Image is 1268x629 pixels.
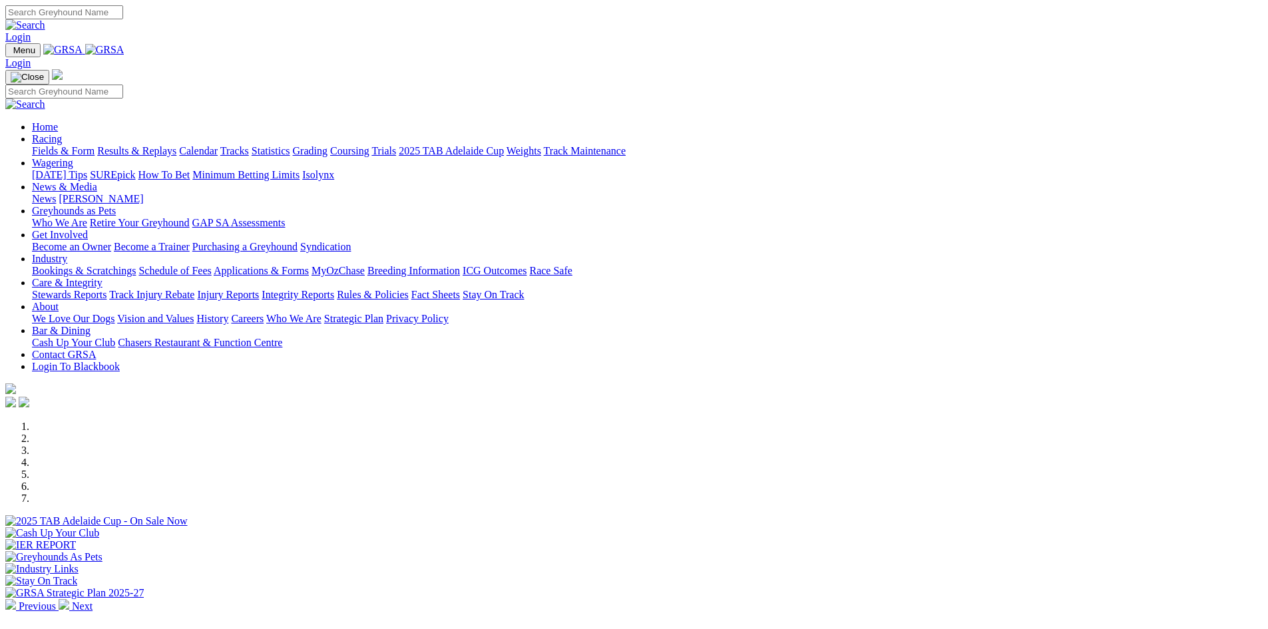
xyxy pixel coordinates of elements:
[32,253,67,264] a: Industry
[463,265,527,276] a: ICG Outcomes
[32,205,116,216] a: Greyhounds as Pets
[252,145,290,156] a: Statistics
[32,145,1263,157] div: Racing
[32,229,88,240] a: Get Involved
[463,289,524,300] a: Stay On Track
[5,515,188,527] img: 2025 TAB Adelaide Cup - On Sale Now
[32,325,91,336] a: Bar & Dining
[138,169,190,180] a: How To Bet
[5,99,45,110] img: Search
[302,169,334,180] a: Isolynx
[214,265,309,276] a: Applications & Forms
[52,69,63,80] img: logo-grsa-white.png
[32,193,1263,205] div: News & Media
[371,145,396,156] a: Trials
[19,600,56,612] span: Previous
[507,145,541,156] a: Weights
[5,57,31,69] a: Login
[32,169,87,180] a: [DATE] Tips
[32,157,73,168] a: Wagering
[5,539,76,551] img: IER REPORT
[32,133,62,144] a: Racing
[32,217,1263,229] div: Greyhounds as Pets
[179,145,218,156] a: Calendar
[262,289,334,300] a: Integrity Reports
[32,313,114,324] a: We Love Our Dogs
[192,169,300,180] a: Minimum Betting Limits
[544,145,626,156] a: Track Maintenance
[114,241,190,252] a: Become a Trainer
[5,527,99,539] img: Cash Up Your Club
[32,217,87,228] a: Who We Are
[32,289,1263,301] div: Care & Integrity
[32,337,115,348] a: Cash Up Your Club
[32,193,56,204] a: News
[32,241,111,252] a: Become an Owner
[5,31,31,43] a: Login
[32,265,1263,277] div: Industry
[324,313,383,324] a: Strategic Plan
[32,337,1263,349] div: Bar & Dining
[59,599,69,610] img: chevron-right-pager-white.svg
[59,600,93,612] a: Next
[32,361,120,372] a: Login To Blackbook
[5,587,144,599] img: GRSA Strategic Plan 2025-27
[5,599,16,610] img: chevron-left-pager-white.svg
[231,313,264,324] a: Careers
[330,145,369,156] a: Coursing
[13,45,35,55] span: Menu
[90,217,190,228] a: Retire Your Greyhound
[32,289,106,300] a: Stewards Reports
[337,289,409,300] a: Rules & Policies
[266,313,321,324] a: Who We Are
[32,265,136,276] a: Bookings & Scratchings
[5,5,123,19] input: Search
[529,265,572,276] a: Race Safe
[5,19,45,31] img: Search
[32,277,103,288] a: Care & Integrity
[32,181,97,192] a: News & Media
[32,169,1263,181] div: Wagering
[5,397,16,407] img: facebook.svg
[32,145,95,156] a: Fields & Form
[117,313,194,324] a: Vision and Values
[11,72,44,83] img: Close
[97,145,176,156] a: Results & Replays
[5,600,59,612] a: Previous
[192,217,286,228] a: GAP SA Assessments
[312,265,365,276] a: MyOzChase
[367,265,460,276] a: Breeding Information
[5,85,123,99] input: Search
[300,241,351,252] a: Syndication
[43,44,83,56] img: GRSA
[5,383,16,394] img: logo-grsa-white.png
[118,337,282,348] a: Chasers Restaurant & Function Centre
[72,600,93,612] span: Next
[399,145,504,156] a: 2025 TAB Adelaide Cup
[32,301,59,312] a: About
[90,169,135,180] a: SUREpick
[32,349,96,360] a: Contact GRSA
[32,241,1263,253] div: Get Involved
[32,121,58,132] a: Home
[138,265,211,276] a: Schedule of Fees
[5,563,79,575] img: Industry Links
[5,70,49,85] button: Toggle navigation
[192,241,298,252] a: Purchasing a Greyhound
[85,44,124,56] img: GRSA
[293,145,327,156] a: Grading
[411,289,460,300] a: Fact Sheets
[5,43,41,57] button: Toggle navigation
[32,313,1263,325] div: About
[5,575,77,587] img: Stay On Track
[196,313,228,324] a: History
[19,397,29,407] img: twitter.svg
[386,313,449,324] a: Privacy Policy
[5,551,103,563] img: Greyhounds As Pets
[59,193,143,204] a: [PERSON_NAME]
[197,289,259,300] a: Injury Reports
[220,145,249,156] a: Tracks
[109,289,194,300] a: Track Injury Rebate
